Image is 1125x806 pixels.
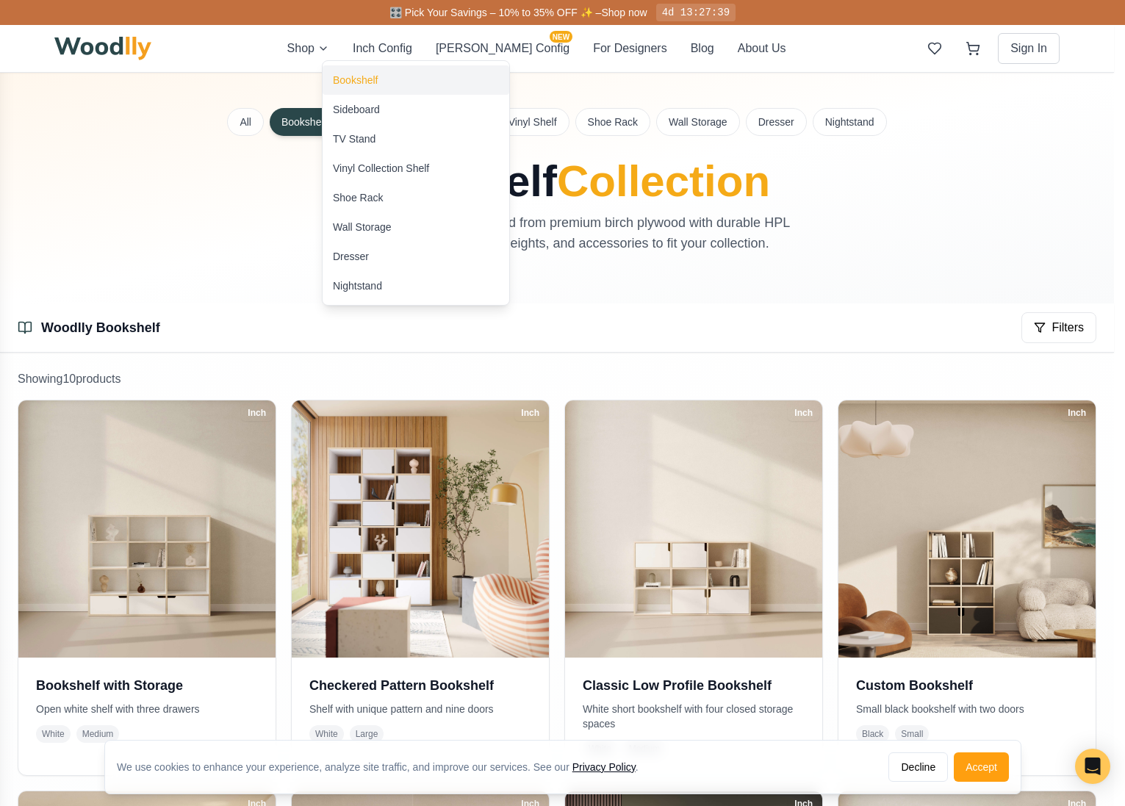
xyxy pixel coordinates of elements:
[333,161,429,176] div: Vinyl Collection Shelf
[333,190,383,205] div: Shoe Rack
[333,220,392,234] div: Wall Storage
[322,60,510,306] div: Shop
[333,249,369,264] div: Dresser
[333,278,382,293] div: Nightstand
[333,73,378,87] div: Bookshelf
[333,132,375,146] div: TV Stand
[333,102,380,117] div: Sideboard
